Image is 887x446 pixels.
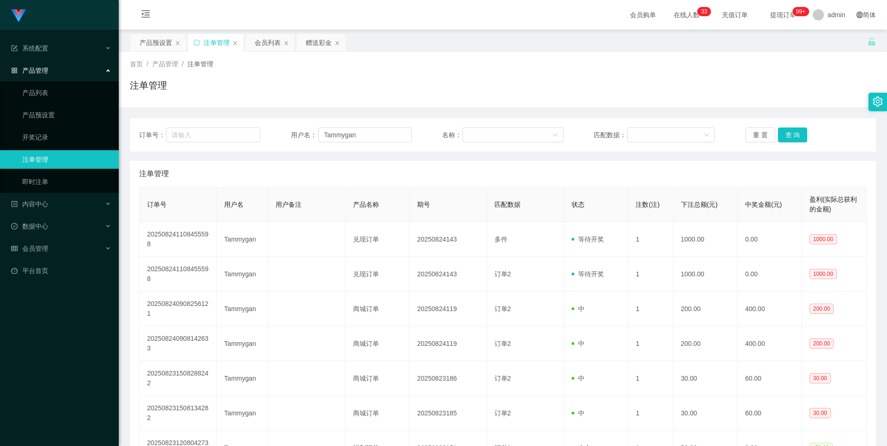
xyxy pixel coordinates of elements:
span: 30.00 [810,408,831,418]
button: 重 置 [746,127,775,142]
span: 首页 [130,60,143,68]
span: 订单号 [147,201,167,208]
span: 中 [572,305,585,312]
a: 图标: dashboard平台首页 [11,261,111,280]
span: / [147,60,148,68]
span: 中奖金额(元) [745,201,782,208]
td: Tammygan [217,326,268,361]
td: 1000.00 [674,257,738,292]
i: 图标: form [11,45,18,51]
td: 20250824119 [410,326,487,361]
span: 多件 [495,236,508,243]
i: 图标: profile [11,201,18,207]
div: 产品预设置 [140,34,172,51]
span: 订单2 [495,375,511,382]
td: 商城订单 [346,361,410,396]
i: 图标: close [175,40,180,46]
td: 20250824119 [410,292,487,326]
td: 20250824143 [410,222,487,257]
span: 期号 [417,201,430,208]
i: 图标: close [232,40,238,46]
span: 1000.00 [810,269,837,279]
input: 请输入 [166,127,260,142]
td: 20250823185 [410,396,487,431]
span: 订单2 [495,340,511,347]
div: 注单管理 [204,34,230,51]
i: 图标: check-circle-o [11,223,18,229]
span: / [182,60,184,68]
div: 赠送彩金 [306,34,332,51]
td: 0.00 [738,222,802,257]
span: 产品管理 [152,60,178,68]
span: 产品名称 [353,201,379,208]
span: 在线人数 [669,12,704,18]
td: 202508240908142633 [140,326,217,361]
a: 产品列表 [22,83,111,102]
td: Tammygan [217,361,268,396]
button: 查 询 [778,127,808,142]
span: 数据中心 [11,223,48,230]
a: 注单管理 [22,150,111,169]
td: 202508231508288242 [140,361,217,396]
td: 202508231508134282 [140,396,217,431]
a: 产品预设置 [22,106,111,124]
span: 下注总额(元) [681,201,718,208]
td: Tammygan [217,257,268,292]
span: 等待开奖 [572,270,604,278]
i: 图标: down [553,132,558,139]
td: 1 [628,361,673,396]
td: 商城订单 [346,326,410,361]
td: Tammygan [217,396,268,431]
sup: 33 [697,7,711,16]
div: 会员列表 [255,34,281,51]
a: 开奖记录 [22,128,111,147]
span: 状态 [572,201,585,208]
span: 中 [572,375,585,382]
sup: 949 [792,7,809,16]
span: 注单管理 [187,60,213,68]
input: 请输入 [318,127,412,142]
td: Tammygan [217,292,268,326]
td: 20250824143 [410,257,487,292]
span: 订单2 [495,305,511,312]
i: 图标: close [334,40,340,46]
span: 订单2 [495,409,511,417]
td: 兑现订单 [346,222,410,257]
td: 1 [628,326,673,361]
span: 注单管理 [139,168,169,179]
td: 1 [628,396,673,431]
td: 20250823186 [410,361,487,396]
span: 注数(注) [636,201,659,208]
span: 中 [572,409,585,417]
span: 内容中心 [11,200,48,208]
span: 200.00 [810,338,834,349]
td: 30.00 [674,396,738,431]
span: 用户名： [291,130,319,140]
td: 1000.00 [674,222,738,257]
span: 产品管理 [11,67,48,74]
span: 1000.00 [810,234,837,244]
span: 匹配数据： [594,130,627,140]
span: 充值订单 [717,12,752,18]
i: 图标: down [704,132,709,139]
span: 盈利(实际总获利的金额) [810,196,857,213]
i: 图标: table [11,245,18,252]
h1: 注单管理 [130,78,167,92]
i: 图标: setting [873,96,883,107]
td: 202508241108455598 [140,222,217,257]
span: 系统配置 [11,45,48,52]
td: 200.00 [674,326,738,361]
span: 提现订单 [765,12,801,18]
td: 1 [628,257,673,292]
td: 400.00 [738,326,802,361]
td: 1 [628,292,673,326]
span: 30.00 [810,373,831,383]
span: 会员管理 [11,245,48,252]
a: 即时注单 [22,172,111,191]
td: 60.00 [738,396,802,431]
span: 用户备注 [276,201,302,208]
span: 名称： [442,130,463,140]
p: 3 [701,7,704,16]
i: 图标: appstore-o [11,67,18,74]
span: 用户名 [224,201,244,208]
